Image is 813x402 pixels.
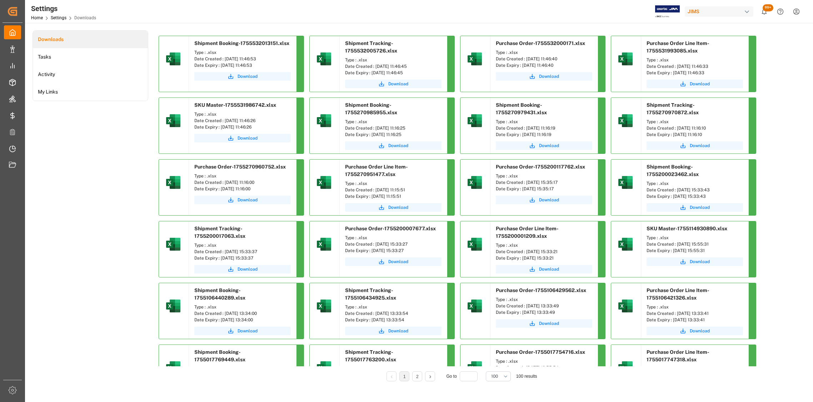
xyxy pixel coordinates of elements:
[345,119,442,125] div: Type : .xlsx
[647,141,743,150] button: Download
[496,196,592,204] button: Download
[496,173,592,179] div: Type : .xlsx
[194,327,291,335] button: Download
[690,204,710,211] span: Download
[165,50,182,67] img: microsoft-excel-2019--v1.png
[194,173,291,179] div: Type : .xlsx
[388,142,408,149] span: Download
[345,257,442,266] button: Download
[496,131,592,138] div: Date Expiry : [DATE] 11:16:19
[496,242,592,248] div: Type : .xlsx
[345,40,397,54] span: Shipment Tracking-1755532005726.xlsx
[496,56,592,62] div: Date Created : [DATE] 11:46:40
[165,112,182,129] img: microsoft-excel-2019--v1.png
[486,371,511,381] button: open menu
[345,310,442,317] div: Date Created : [DATE] 13:33:54
[539,320,559,327] span: Download
[647,102,699,115] span: Shipment Tracking-1755270970872.xlsx
[496,40,585,46] span: Purchase Order-1755532000171.xlsx
[345,57,442,63] div: Type : .xlsx
[647,349,709,362] span: Purchase Order Line Item-1755017747318.xlsx
[491,373,498,380] span: 100
[315,174,333,191] img: microsoft-excel-2019--v1.png
[345,131,442,138] div: Date Expiry : [DATE] 11:16:25
[496,141,592,150] button: Download
[425,371,435,381] li: Next Page
[238,135,258,141] span: Download
[194,72,291,81] button: Download
[617,359,634,376] img: microsoft-excel-2019--v1.png
[496,309,592,316] div: Date Expiry : [DATE] 13:33:49
[412,371,422,381] li: 2
[772,4,788,20] button: Help Center
[194,287,245,301] span: Shipment Booking-1755106440289.xlsx
[685,6,753,17] div: JIMS
[496,179,592,186] div: Date Created : [DATE] 15:35:17
[647,247,743,254] div: Date Expiry : [DATE] 15:55:31
[194,49,291,56] div: Type : .xlsx
[345,70,442,76] div: Date Expiry : [DATE] 11:46:45
[690,328,710,334] span: Download
[345,247,442,254] div: Date Expiry : [DATE] 15:33:27
[33,66,148,83] a: Activity
[647,70,743,76] div: Date Expiry : [DATE] 11:46:33
[647,257,743,266] a: Download
[647,241,743,247] div: Date Created : [DATE] 15:55:31
[496,349,585,355] span: Purchase Order-1755017754716.xlsx
[466,112,483,129] img: microsoft-excel-2019--v1.png
[345,349,396,362] span: Shipment Tracking-1755017763200.xlsx
[315,112,333,129] img: microsoft-excel-2019--v1.png
[496,265,592,273] button: Download
[315,359,333,376] img: microsoft-excel-2019--v1.png
[617,297,634,315] img: microsoft-excel-2019--v1.png
[496,303,592,309] div: Date Created : [DATE] 13:33:49
[647,80,743,88] button: Download
[496,358,592,365] div: Type : .xlsx
[386,371,396,381] li: Previous Page
[647,310,743,317] div: Date Created : [DATE] 13:33:41
[466,297,483,315] img: microsoft-excel-2019--v1.png
[238,197,258,203] span: Download
[496,49,592,56] div: Type : .xlsx
[690,258,710,265] span: Download
[466,50,483,67] img: microsoft-excel-2019--v1.png
[31,3,96,14] div: Settings
[647,203,743,212] button: Download
[194,196,291,204] button: Download
[496,319,592,328] a: Download
[345,141,442,150] button: Download
[194,317,291,323] div: Date Expiry : [DATE] 13:34:00
[647,119,743,125] div: Type : .xlsx
[33,83,148,101] li: My Links
[194,186,291,192] div: Date Expiry : [DATE] 11:16:00
[194,124,291,130] div: Date Expiry : [DATE] 11:46:26
[647,366,743,372] div: Type : .xlsx
[647,180,743,187] div: Type : .xlsx
[496,226,559,239] span: Purchase Order Line Item-1755200001209.xlsx
[647,164,699,177] span: Shipment Booking-1755200023462.xlsx
[763,4,773,11] span: 99+
[345,226,436,231] span: Purchase Order-1755200007677.xlsx
[345,80,442,88] button: Download
[165,359,182,376] img: microsoft-excel-2019--v1.png
[238,266,258,272] span: Download
[194,265,291,273] button: Download
[194,226,245,239] span: Shipment Tracking-1755200017063.xlsx
[31,15,43,20] a: Home
[496,72,592,81] button: Download
[466,236,483,253] img: microsoft-excel-2019--v1.png
[403,374,406,379] a: 1
[165,236,182,253] img: microsoft-excel-2019--v1.png
[496,255,592,261] div: Date Expiry : [DATE] 15:33:21
[516,374,537,379] span: 100 results
[345,203,442,212] a: Download
[647,125,743,131] div: Date Created : [DATE] 11:16:10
